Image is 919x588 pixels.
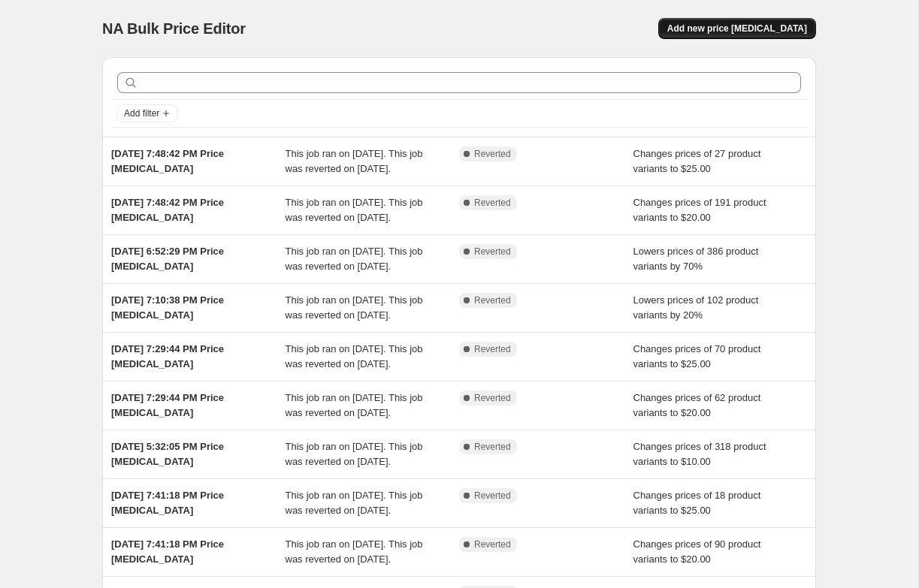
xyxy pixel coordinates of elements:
[111,441,224,467] span: [DATE] 5:32:05 PM Price [MEDICAL_DATA]
[111,490,224,516] span: [DATE] 7:41:18 PM Price [MEDICAL_DATA]
[474,343,511,355] span: Reverted
[474,490,511,502] span: Reverted
[474,148,511,160] span: Reverted
[286,490,423,516] span: This job ran on [DATE]. This job was reverted on [DATE].
[658,18,816,39] button: Add new price [MEDICAL_DATA]
[633,197,766,223] span: Changes prices of 191 product variants to $20.00
[286,343,423,369] span: This job ran on [DATE]. This job was reverted on [DATE].
[124,107,159,119] span: Add filter
[286,441,423,467] span: This job ran on [DATE]. This job was reverted on [DATE].
[286,246,423,272] span: This job ran on [DATE]. This job was reverted on [DATE].
[633,538,761,565] span: Changes prices of 90 product variants to $20.00
[111,392,224,418] span: [DATE] 7:29:44 PM Price [MEDICAL_DATA]
[286,197,423,223] span: This job ran on [DATE]. This job was reverted on [DATE].
[111,197,224,223] span: [DATE] 7:48:42 PM Price [MEDICAL_DATA]
[111,343,224,369] span: [DATE] 7:29:44 PM Price [MEDICAL_DATA]
[286,538,423,565] span: This job ran on [DATE]. This job was reverted on [DATE].
[474,197,511,209] span: Reverted
[474,294,511,306] span: Reverted
[286,392,423,418] span: This job ran on [DATE]. This job was reverted on [DATE].
[474,246,511,258] span: Reverted
[474,392,511,404] span: Reverted
[111,246,224,272] span: [DATE] 6:52:29 PM Price [MEDICAL_DATA]
[286,294,423,321] span: This job ran on [DATE]. This job was reverted on [DATE].
[633,490,761,516] span: Changes prices of 18 product variants to $25.00
[286,148,423,174] span: This job ran on [DATE]. This job was reverted on [DATE].
[474,441,511,453] span: Reverted
[111,538,224,565] span: [DATE] 7:41:18 PM Price [MEDICAL_DATA]
[111,148,224,174] span: [DATE] 7:48:42 PM Price [MEDICAL_DATA]
[633,294,759,321] span: Lowers prices of 102 product variants by 20%
[633,343,761,369] span: Changes prices of 70 product variants to $25.00
[633,148,761,174] span: Changes prices of 27 product variants to $25.00
[633,441,766,467] span: Changes prices of 318 product variants to $10.00
[667,23,807,35] span: Add new price [MEDICAL_DATA]
[102,20,246,37] span: NA Bulk Price Editor
[633,392,761,418] span: Changes prices of 62 product variants to $20.00
[117,104,177,122] button: Add filter
[474,538,511,550] span: Reverted
[111,294,224,321] span: [DATE] 7:10:38 PM Price [MEDICAL_DATA]
[633,246,759,272] span: Lowers prices of 386 product variants by 70%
